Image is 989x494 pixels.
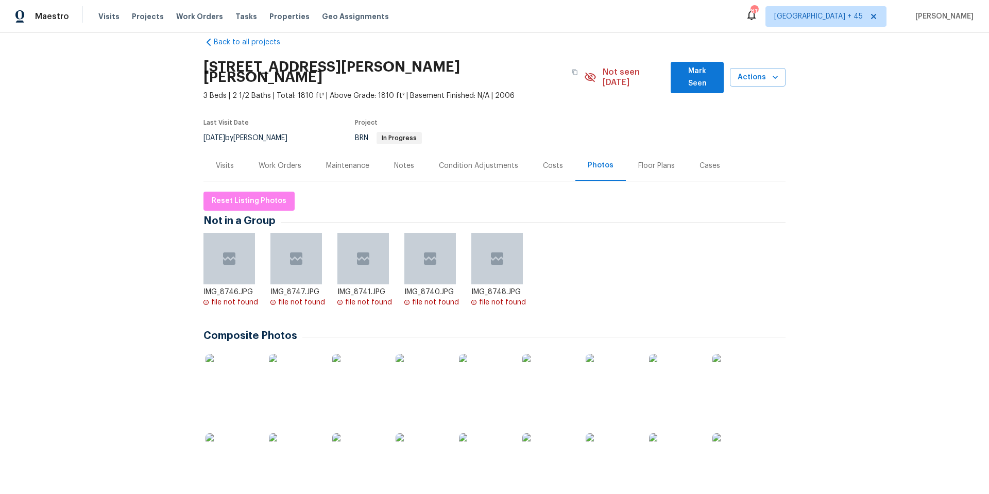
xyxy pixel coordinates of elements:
div: file not found [345,297,392,308]
div: Floor Plans [638,161,675,171]
span: Not seen [DATE] [603,67,665,88]
span: Properties [269,11,310,22]
span: Project [355,120,378,126]
span: Reset Listing Photos [212,195,286,208]
h2: [STREET_ADDRESS][PERSON_NAME][PERSON_NAME] [203,62,566,82]
div: Condition Adjustments [439,161,518,171]
button: Reset Listing Photos [203,192,295,211]
span: Not in a Group [203,216,281,226]
span: [GEOGRAPHIC_DATA] + 45 [774,11,863,22]
div: by [PERSON_NAME] [203,132,300,144]
span: Visits [98,11,120,22]
span: Last Visit Date [203,120,249,126]
div: Cases [700,161,720,171]
span: Geo Assignments [322,11,389,22]
span: 3 Beds | 2 1/2 Baths | Total: 1810 ft² | Above Grade: 1810 ft² | Basement Finished: N/A | 2006 [203,91,584,101]
span: Mark Seen [679,65,715,90]
span: Projects [132,11,164,22]
div: IMG_8741.JPG [337,287,397,297]
span: Tasks [235,13,257,20]
div: file not found [479,297,526,308]
span: Composite Photos [203,331,302,341]
span: BRN [355,134,422,142]
div: Visits [216,161,234,171]
div: 813 [751,6,758,16]
div: file not found [211,297,258,308]
div: IMG_8740.JPG [404,287,464,297]
span: Actions [738,71,777,84]
div: Maintenance [326,161,369,171]
div: Costs [543,161,563,171]
span: Work Orders [176,11,223,22]
a: Back to all projects [203,37,302,47]
button: Copy Address [566,63,584,81]
div: file not found [278,297,325,308]
div: IMG_8748.JPG [471,287,531,297]
span: Maestro [35,11,69,22]
span: [DATE] [203,134,225,142]
div: IMG_8747.JPG [270,287,330,297]
div: IMG_8746.JPG [203,287,263,297]
div: file not found [412,297,459,308]
button: Actions [730,68,786,87]
span: In Progress [378,135,421,141]
div: Work Orders [259,161,301,171]
div: Photos [588,160,613,171]
div: Notes [394,161,414,171]
span: [PERSON_NAME] [911,11,974,22]
button: Mark Seen [671,62,724,93]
